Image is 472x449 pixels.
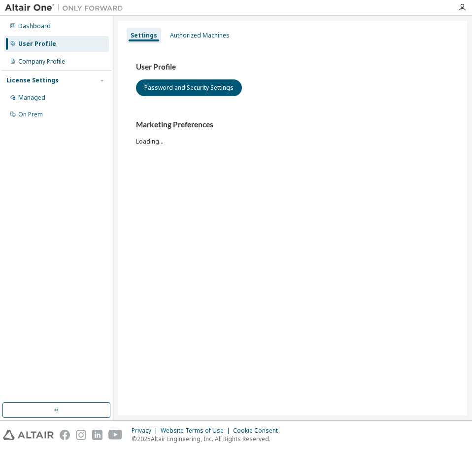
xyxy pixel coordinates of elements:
img: linkedin.svg [92,430,102,440]
div: User Profile [18,40,56,48]
div: Dashboard [18,22,51,30]
h3: Marketing Preferences [136,120,449,130]
img: altair_logo.svg [3,430,54,440]
div: Settings [131,32,157,39]
div: Cookie Consent [233,427,284,435]
div: Privacy [132,427,161,435]
div: Company Profile [18,58,65,66]
img: instagram.svg [76,430,86,440]
div: Managed [18,94,45,102]
div: Authorized Machines [170,32,230,39]
div: Loading... [136,120,449,145]
div: License Settings [6,76,59,84]
div: On Prem [18,111,43,118]
img: youtube.svg [108,430,123,440]
button: Password and Security Settings [136,79,242,96]
div: Website Terms of Use [161,427,233,435]
img: facebook.svg [60,430,70,440]
p: © 2025 Altair Engineering, Inc. All Rights Reserved. [132,435,284,443]
h3: User Profile [136,62,449,72]
img: Altair One [5,3,128,13]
